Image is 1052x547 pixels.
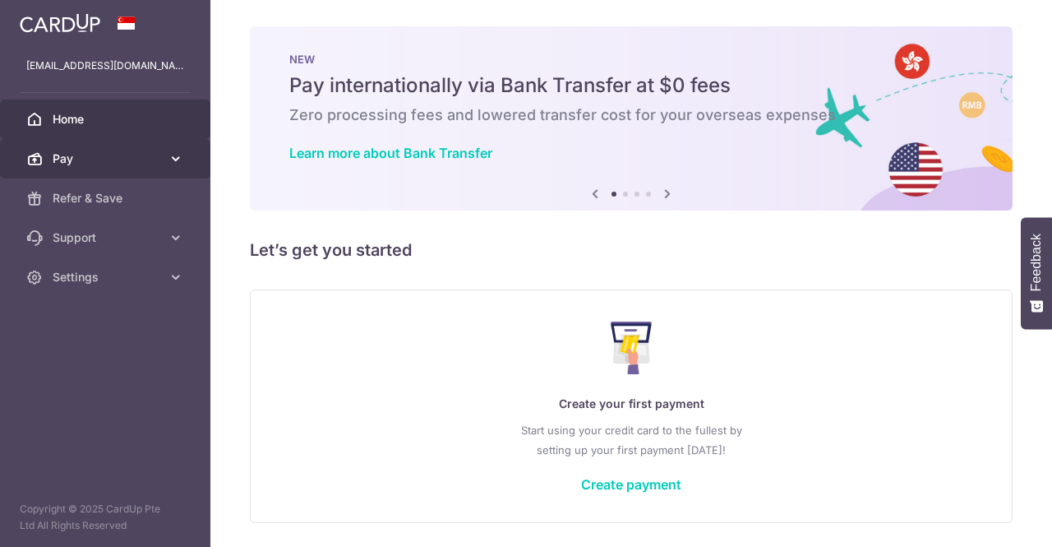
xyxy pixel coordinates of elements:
[20,13,100,33] img: CardUp
[53,111,161,127] span: Home
[284,420,979,460] p: Start using your credit card to the fullest by setting up your first payment [DATE]!
[250,237,1013,263] h5: Let’s get you started
[1021,217,1052,329] button: Feedback - Show survey
[53,190,161,206] span: Refer & Save
[250,26,1013,211] img: Bank transfer banner
[289,105,973,125] h6: Zero processing fees and lowered transfer cost for your overseas expenses
[53,269,161,285] span: Settings
[1029,234,1044,291] span: Feedback
[53,151,161,167] span: Pay
[284,394,979,414] p: Create your first payment
[53,229,161,246] span: Support
[581,476,681,493] a: Create payment
[289,145,492,161] a: Learn more about Bank Transfer
[611,322,653,374] img: Make Payment
[289,53,973,66] p: NEW
[26,58,184,74] p: [EMAIL_ADDRESS][DOMAIN_NAME]
[289,72,973,99] h5: Pay internationally via Bank Transfer at $0 fees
